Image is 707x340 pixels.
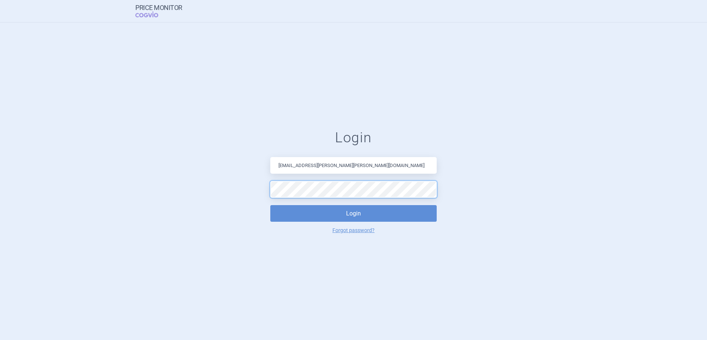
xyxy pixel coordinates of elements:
span: COGVIO [135,11,169,17]
a: Forgot password? [332,228,375,233]
input: Email [270,157,437,174]
button: Login [270,205,437,222]
strong: Price Monitor [135,4,182,11]
a: Price MonitorCOGVIO [135,4,182,18]
h1: Login [270,129,437,146]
